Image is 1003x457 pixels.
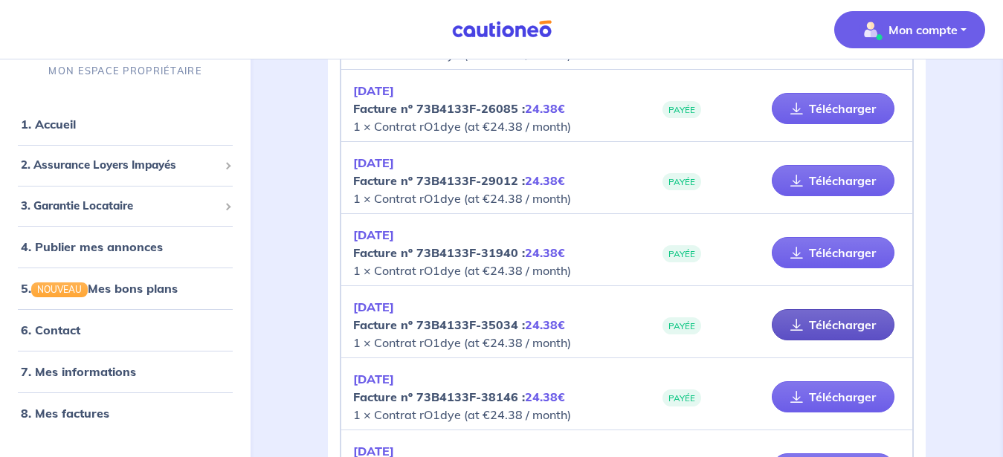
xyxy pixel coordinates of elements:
em: 24.38€ [525,245,565,260]
a: 6. Contact [21,323,80,337]
span: PAYÉE [662,317,701,334]
em: 24.38€ [525,389,565,404]
p: 1 × Contrat rO1dye (at €24.38 / month) [353,298,627,351]
strong: Facture nº 73B4133F-29012 : [353,173,565,188]
div: 7. Mes informations [6,357,245,386]
p: 1 × Contrat rO1dye (at €24.38 / month) [353,370,627,424]
em: [DATE] [353,372,394,386]
a: Télécharger [772,237,894,268]
img: illu_account_valid_menu.svg [859,18,883,42]
img: Cautioneo [446,20,558,39]
p: 1 × Contrat rO1dye (at €24.38 / month) [353,82,627,135]
div: 5.NOUVEAUMes bons plans [6,273,245,303]
div: 1. Accueil [6,109,245,139]
em: 24.38€ [525,173,565,188]
em: [DATE] [353,83,394,98]
a: 7. Mes informations [21,364,136,379]
strong: Facture nº 73B4133F-31940 : [353,245,565,260]
p: Mon compte [888,21,958,39]
div: 3. Garantie Locataire [6,191,245,220]
p: 1 × Contrat rO1dye (at €24.38 / month) [353,226,627,279]
button: illu_account_valid_menu.svgMon compte [834,11,985,48]
em: 24.38€ [525,317,565,332]
strong: Facture nº 73B4133F-38146 : [353,389,565,404]
span: PAYÉE [662,389,701,406]
strong: Facture nº 73B4133F-26085 : [353,101,565,116]
div: 6. Contact [6,315,245,345]
span: 2. Assurance Loyers Impayés [21,157,219,174]
a: Télécharger [772,309,894,340]
em: [DATE] [353,227,394,242]
span: 3. Garantie Locataire [21,197,219,214]
em: [DATE] [353,299,394,314]
a: 1. Accueil [21,117,76,132]
strong: Facture nº 73B4133F-35034 : [353,317,565,332]
a: 8. Mes factures [21,406,109,421]
a: Télécharger [772,381,894,412]
a: Télécharger [772,93,894,124]
div: 4. Publier mes annonces [6,232,245,262]
a: 5.NOUVEAUMes bons plans [21,281,178,296]
em: 24.38€ [525,101,565,116]
span: PAYÉE [662,101,701,118]
em: [DATE] [353,155,394,170]
div: 2. Assurance Loyers Impayés [6,151,245,180]
a: Télécharger [772,165,894,196]
div: 8. Mes factures [6,398,245,428]
p: MON ESPACE PROPRIÉTAIRE [48,64,201,78]
a: 4. Publier mes annonces [21,239,163,254]
p: 1 × Contrat rO1dye (at €24.38 / month) [353,154,627,207]
span: PAYÉE [662,173,701,190]
span: PAYÉE [662,245,701,262]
